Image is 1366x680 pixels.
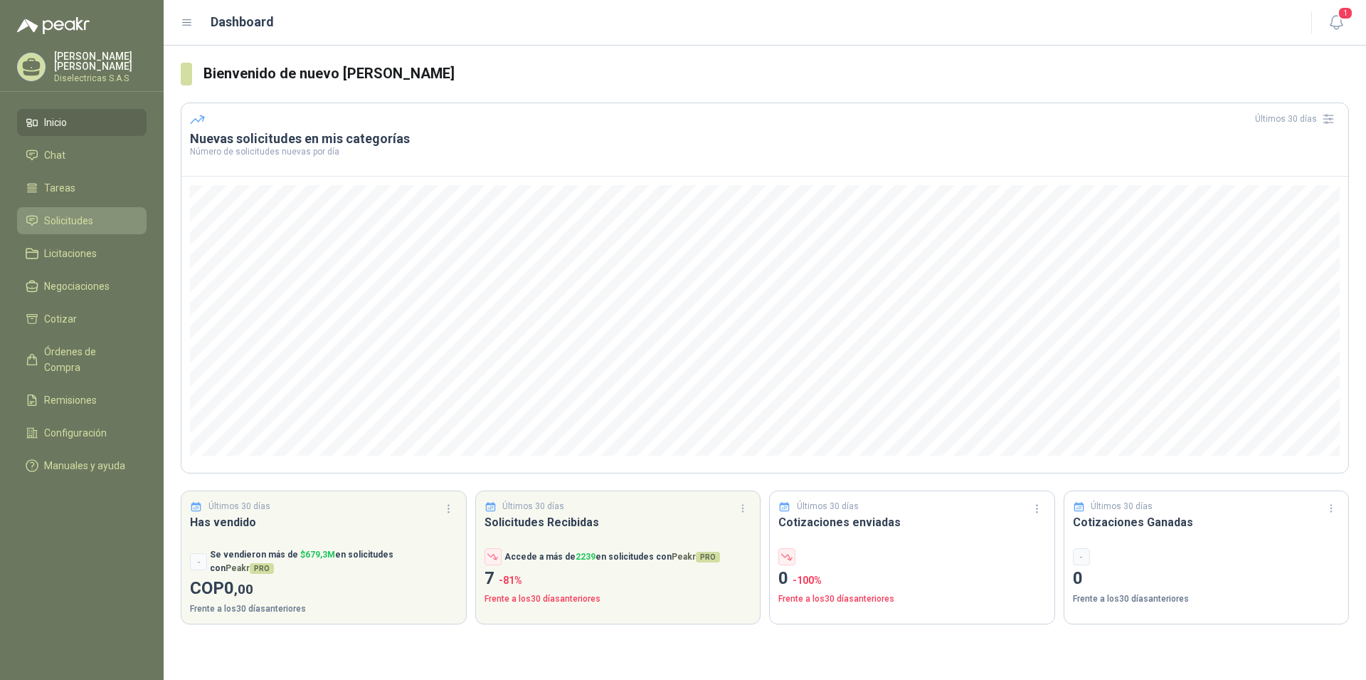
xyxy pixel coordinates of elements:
[44,115,67,130] span: Inicio
[44,246,97,261] span: Licitaciones
[485,592,752,606] p: Frente a los 30 días anteriores
[696,552,720,563] span: PRO
[44,147,65,163] span: Chat
[190,602,457,616] p: Frente a los 30 días anteriores
[190,513,457,531] h3: Has vendido
[54,51,147,71] p: [PERSON_NAME] [PERSON_NAME]
[17,273,147,300] a: Negociaciones
[44,392,97,408] span: Remisiones
[1073,592,1340,606] p: Frente a los 30 días anteriores
[1255,108,1340,130] div: Últimos 30 días
[793,575,822,586] span: -100 %
[17,142,147,169] a: Chat
[44,425,107,441] span: Configuración
[44,213,93,229] span: Solicitudes
[17,387,147,414] a: Remisiones
[203,63,1349,85] h3: Bienvenido de nuevo [PERSON_NAME]
[1323,10,1349,36] button: 1
[485,565,752,592] p: 7
[17,338,147,381] a: Órdenes de Compra
[17,174,147,202] a: Tareas
[190,553,207,570] div: -
[210,548,457,575] p: Se vendieron más de en solicitudes con
[1073,513,1340,531] h3: Cotizaciones Ganadas
[300,550,335,560] span: $ 679,3M
[778,592,1046,606] p: Frente a los 30 días anteriores
[672,552,720,562] span: Peakr
[778,565,1046,592] p: 0
[234,581,253,597] span: ,00
[190,575,457,602] p: COP
[208,500,270,513] p: Últimos 30 días
[576,552,595,562] span: 2239
[224,578,253,598] span: 0
[504,550,720,564] p: Accede a más de en solicitudes con
[17,305,147,333] a: Cotizar
[1073,548,1090,565] div: -
[44,458,125,474] span: Manuales y ayuda
[211,12,274,32] h1: Dashboard
[485,513,752,531] h3: Solicitudes Recibidas
[44,344,133,375] span: Órdenes de Compra
[499,575,522,586] span: -81 %
[17,452,147,479] a: Manuales y ayuda
[1338,6,1353,20] span: 1
[226,563,274,573] span: Peakr
[17,240,147,267] a: Licitaciones
[1091,500,1153,513] p: Últimos 30 días
[250,563,274,574] span: PRO
[44,278,110,294] span: Negociaciones
[44,180,75,196] span: Tareas
[502,500,564,513] p: Últimos 30 días
[44,311,77,327] span: Cotizar
[54,74,147,83] p: Diselectricas S.A.S
[797,500,859,513] p: Últimos 30 días
[778,513,1046,531] h3: Cotizaciones enviadas
[1073,565,1340,592] p: 0
[17,207,147,234] a: Solicitudes
[190,147,1340,156] p: Número de solicitudes nuevas por día
[190,130,1340,147] h3: Nuevas solicitudes en mis categorías
[17,109,147,136] a: Inicio
[17,17,90,34] img: Logo peakr
[17,419,147,446] a: Configuración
